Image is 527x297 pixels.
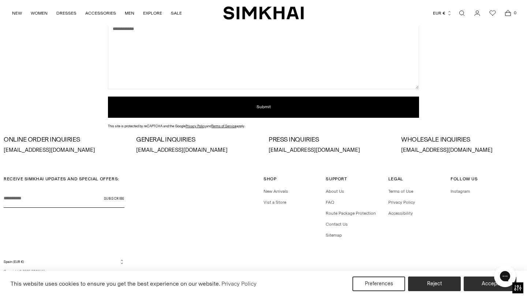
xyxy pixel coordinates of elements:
a: Sitemap [326,233,342,238]
a: New Arrivals [263,189,288,194]
p: [EMAIL_ADDRESS][DOMAIN_NAME] [401,146,523,154]
h3: PRESS INQUIRIES [269,136,391,143]
p: Copyright © 2025, . [4,269,124,274]
button: Preferences [352,277,405,291]
a: DRESSES [56,5,76,21]
h3: GENERAL INQUIRIES [136,136,258,143]
button: EUR € [433,5,452,21]
a: SIMKHAI [223,6,304,20]
a: Go to the account page [470,6,485,20]
a: Vist a Store [263,200,286,205]
span: This website uses cookies to ensure you get the best experience on our website. [11,280,220,287]
h3: WHOLESALE INQUIRIES [401,136,523,143]
a: Instagram [451,189,470,194]
button: Submit [108,97,419,118]
a: Terms of Service [212,124,236,128]
p: [EMAIL_ADDRESS][DOMAIN_NAME] [136,146,258,154]
a: About Us [326,189,344,194]
button: Spain (EUR €) [4,259,124,264]
span: Support [326,176,347,181]
span: RECEIVE SIMKHAI UPDATES AND SPECIAL OFFERS: [4,176,119,181]
a: Open search modal [455,6,469,20]
a: EXPLORE [143,5,162,21]
a: ACCESSORIES [85,5,116,21]
iframe: Gorgias live chat messenger [490,263,520,290]
a: WOMEN [31,5,48,21]
button: Subscribe [104,189,124,208]
a: NEW [12,5,22,21]
p: [EMAIL_ADDRESS][DOMAIN_NAME] [269,146,391,154]
a: Privacy Policy [186,124,206,128]
span: Legal [388,176,403,181]
span: Shop [263,176,276,181]
a: SALE [171,5,182,21]
span: Follow Us [451,176,478,181]
div: This site is protected by reCAPTCHA and the Google and apply. [108,124,419,129]
a: Privacy Policy [388,200,415,205]
a: Route Package Protection [326,211,376,216]
h3: ONLINE ORDER INQUIRIES [4,136,126,143]
span: 0 [512,10,518,16]
a: Wishlist [485,6,500,20]
a: Open cart modal [501,6,515,20]
button: Accept [464,277,516,291]
a: Privacy Policy (opens in a new tab) [220,278,258,289]
a: Accessibility [388,211,413,216]
a: Contact Us [326,222,348,227]
p: [EMAIL_ADDRESS][DOMAIN_NAME] [4,146,126,154]
button: Reject [408,277,461,291]
a: MEN [125,5,134,21]
a: SIMKHAI [31,269,45,273]
a: Terms of Use [388,189,413,194]
a: FAQ [326,200,334,205]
